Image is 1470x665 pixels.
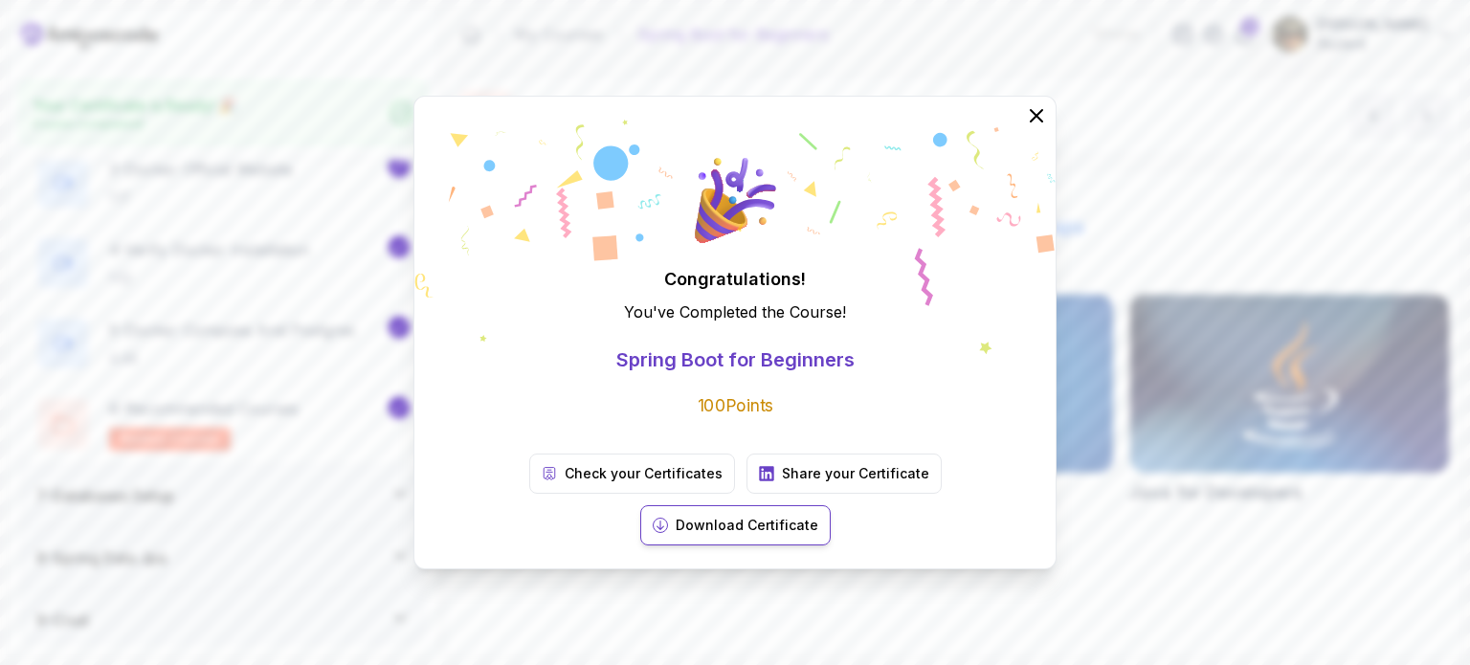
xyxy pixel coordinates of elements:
button: Download Certificate [640,505,831,545]
a: Check your Certificates [529,454,735,494]
p: Check your Certificates [565,464,723,483]
p: Share your Certificate [782,464,929,483]
p: 100 Points [698,394,773,418]
p: Spring Boot for Beginners [616,346,855,373]
a: Share your Certificate [746,454,942,494]
p: Download Certificate [676,516,818,535]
